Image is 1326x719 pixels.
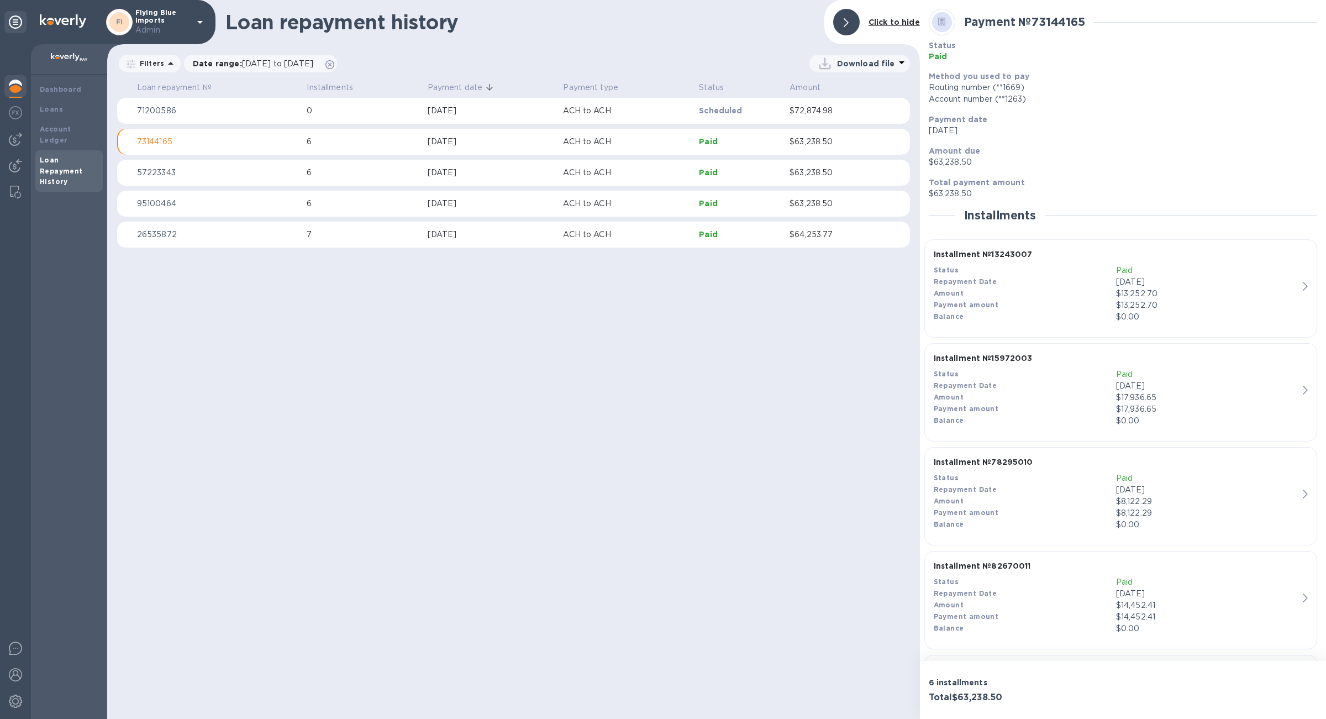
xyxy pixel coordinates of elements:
p: Loan repayment № [137,82,212,93]
div: [DATE] [428,198,555,209]
b: Loans [40,105,63,113]
span: Amount [790,82,835,93]
b: Repayment Date [934,277,997,286]
button: Installment №82670011StatusPaidRepayment Date[DATE]Amount$14,452.41Payment amount$14,452.41Balanc... [924,551,1317,649]
p: 71200586 [137,105,298,117]
b: Amount [934,497,964,505]
h2: Installments [964,208,1036,222]
p: 73144165 [137,136,298,148]
p: [DATE] [929,125,1317,137]
p: $72,874.98 [790,105,875,117]
div: Account number (**1263) [929,93,1317,105]
p: ACH to ACH [563,105,690,117]
p: $17,936.65 [1116,403,1298,415]
b: Status [934,370,959,378]
p: Status [699,82,724,93]
p: 6 [307,136,418,148]
div: Unpin categories [4,11,27,33]
p: ACH to ACH [563,136,690,148]
b: FI [116,18,123,26]
p: Payment date [428,82,483,93]
span: Status [699,82,738,93]
button: Installment №78295010StatusPaidRepayment Date[DATE]Amount$8,122.29Payment amount$8,122.29Balance$... [924,447,1317,545]
p: $63,238.50 [929,156,1317,168]
b: Status [934,474,959,482]
p: Paid [1116,369,1298,380]
p: 6 [307,167,418,179]
p: Filters [135,59,164,68]
p: $64,253.77 [790,229,875,240]
b: Payment amount [934,508,999,517]
div: [DATE] [428,105,555,117]
p: $14,452.41 [1116,611,1298,623]
b: Status [934,266,959,274]
p: 26535872 [137,229,298,240]
p: Paid [1116,265,1298,276]
p: $0.00 [1116,311,1298,323]
p: $0.00 [1116,519,1298,531]
p: [DATE] [1116,484,1298,496]
p: 6 [307,198,418,209]
b: Balance [934,416,964,424]
h1: Loan repayment history [225,11,815,34]
b: Balance [934,520,964,528]
p: 7 [307,229,418,240]
span: [DATE] to [DATE] [242,59,313,68]
p: [DATE] [1116,380,1298,392]
b: Installment № 13243007 [934,250,1033,259]
b: Total payment amount [929,178,1025,187]
p: Amount [790,82,820,93]
div: [DATE] [428,167,555,179]
p: $0.00 [1116,623,1298,634]
h3: Total $63,238.50 [929,692,1119,703]
p: $0.00 [1116,415,1298,427]
b: Payment № 73144165 [964,15,1085,29]
div: $8,122.29 [1116,496,1298,507]
div: $13,252.70 [1116,288,1298,300]
b: Repayment Date [934,485,997,494]
b: Installment № 15972003 [934,354,1033,363]
b: Dashboard [40,85,82,93]
b: Payment amount [934,405,999,413]
b: Payment amount [934,612,999,621]
b: Balance [934,312,964,321]
button: Installment №15972003StatusPaidRepayment Date[DATE]Amount$17,936.65Payment amount$17,936.65Balanc... [924,343,1317,442]
b: Amount [934,601,964,609]
b: Loan Repayment History [40,156,83,186]
b: Amount [934,393,964,401]
div: $17,936.65 [1116,392,1298,403]
p: Paid [699,167,781,178]
p: [DATE] [1116,276,1298,288]
div: [DATE] [428,229,555,240]
b: Repayment Date [934,381,997,390]
b: Status [929,41,956,50]
div: Routing number (**1669) [929,82,1317,93]
p: Paid [1116,473,1298,484]
p: 57223343 [137,167,298,179]
p: Paid [699,136,781,147]
p: Payment type [563,82,618,93]
p: Download file [837,58,895,69]
b: Click to hide [869,18,920,27]
img: Logo [40,14,86,28]
p: 0 [307,105,418,117]
p: $63,238.50 [790,198,875,209]
b: Payment date [929,115,988,124]
span: Installments [307,82,367,93]
p: Paid [929,51,1317,62]
div: $14,452.41 [1116,600,1298,611]
b: Account Ledger [40,125,71,144]
b: Installment № 82670011 [934,561,1031,570]
p: [DATE] [1116,588,1298,600]
p: Paid [1116,576,1298,588]
div: [DATE] [428,136,555,148]
p: $63,238.50 [790,167,875,179]
b: Payment amount [934,301,999,309]
span: Payment type [563,82,633,93]
p: ACH to ACH [563,229,690,240]
span: Payment date [428,82,497,93]
p: Paid [699,198,781,209]
p: Paid [699,229,781,240]
b: Status [934,578,959,586]
b: Amount [934,289,964,297]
